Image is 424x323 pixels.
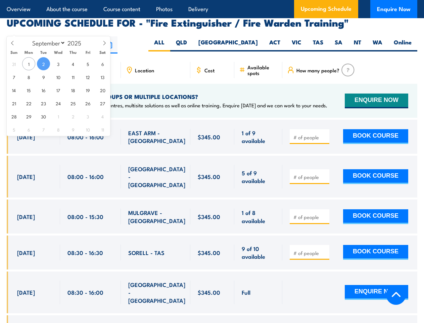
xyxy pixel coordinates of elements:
[37,70,50,83] span: September 9, 2025
[22,97,35,110] span: September 22, 2025
[17,133,35,141] span: [DATE]
[242,129,275,145] span: 1 of 9 available
[52,83,65,97] span: September 17, 2025
[22,110,35,123] span: September 29, 2025
[67,173,104,180] span: 08:00 - 16:00
[37,83,50,97] span: September 16, 2025
[193,38,264,51] label: [GEOGRAPHIC_DATA]
[247,64,278,76] span: Available spots
[81,83,94,97] span: September 19, 2025
[7,18,417,27] h2: UPCOMING SCHEDULE FOR - "Fire Extinguisher / Fire Warden Training"
[22,123,35,136] span: October 6, 2025
[7,70,20,83] span: September 7, 2025
[148,38,170,51] label: ALL
[21,50,36,55] span: Mon
[128,209,185,224] span: MULGRAVE - [GEOGRAPHIC_DATA]
[345,94,408,108] button: ENQUIRE NOW
[128,129,185,145] span: EAST ARM - [GEOGRAPHIC_DATA]
[17,288,35,296] span: [DATE]
[242,209,275,224] span: 1 of 8 available
[128,165,185,188] span: [GEOGRAPHIC_DATA] - [GEOGRAPHIC_DATA]
[242,245,275,260] span: 9 of 10 available
[37,97,50,110] span: September 23, 2025
[81,50,95,55] span: Fri
[198,249,220,256] span: $345.00
[52,110,65,123] span: October 1, 2025
[66,50,81,55] span: Thu
[198,288,220,296] span: $345.00
[67,288,103,296] span: 08:30 - 16:00
[7,123,20,136] span: October 5, 2025
[17,93,327,100] h4: NEED TRAINING FOR LARGER GROUPS OR MULTIPLE LOCATIONS?
[17,213,35,220] span: [DATE]
[37,123,50,136] span: October 7, 2025
[52,123,65,136] span: October 8, 2025
[293,214,327,220] input: # of people
[7,83,20,97] span: September 14, 2025
[37,57,50,70] span: September 2, 2025
[81,70,94,83] span: September 12, 2025
[343,209,408,224] button: BOOK COURSE
[66,110,80,123] span: October 2, 2025
[198,133,220,141] span: $345.00
[7,50,21,55] span: Sun
[65,39,88,47] input: Year
[17,173,35,180] span: [DATE]
[81,97,94,110] span: September 26, 2025
[67,213,103,220] span: 08:00 - 15:30
[296,67,339,73] span: How many people?
[242,169,275,185] span: 5 of 9 available
[52,97,65,110] span: September 24, 2025
[198,173,220,180] span: $345.00
[95,50,110,55] span: Sat
[96,70,109,83] span: September 13, 2025
[81,57,94,70] span: September 5, 2025
[293,250,327,256] input: # of people
[286,38,307,51] label: VIC
[66,97,80,110] span: September 25, 2025
[67,133,104,141] span: 08:00 - 16:00
[307,38,329,51] label: TAS
[51,50,66,55] span: Wed
[329,38,348,51] label: SA
[204,67,215,73] span: Cost
[96,83,109,97] span: September 20, 2025
[66,57,80,70] span: September 4, 2025
[128,249,164,256] span: SORELL - TAS
[22,83,35,97] span: September 15, 2025
[7,97,20,110] span: September 21, 2025
[343,245,408,260] button: BOOK COURSE
[17,249,35,256] span: [DATE]
[66,83,80,97] span: September 18, 2025
[7,110,20,123] span: September 28, 2025
[96,123,109,136] span: October 11, 2025
[198,213,220,220] span: $345.00
[81,110,94,123] span: October 3, 2025
[128,281,185,304] span: [GEOGRAPHIC_DATA] - [GEOGRAPHIC_DATA]
[170,38,193,51] label: QLD
[22,57,35,70] span: September 1, 2025
[52,57,65,70] span: September 3, 2025
[293,134,327,141] input: # of people
[388,38,417,51] label: Online
[52,70,65,83] span: September 10, 2025
[17,102,327,109] p: We offer onsite training, training at our centres, multisite solutions as well as online training...
[264,38,286,51] label: ACT
[36,50,51,55] span: Tue
[66,123,80,136] span: October 9, 2025
[29,38,66,47] select: Month
[67,249,103,256] span: 08:30 - 16:30
[293,174,327,180] input: # of people
[345,285,408,300] button: ENQUIRE NOW
[135,67,154,73] span: Location
[242,288,250,296] span: Full
[96,97,109,110] span: September 27, 2025
[37,110,50,123] span: September 30, 2025
[81,123,94,136] span: October 10, 2025
[367,38,388,51] label: WA
[7,57,20,70] span: August 31, 2025
[343,129,408,144] button: BOOK COURSE
[348,38,367,51] label: NT
[96,110,109,123] span: October 4, 2025
[96,57,109,70] span: September 6, 2025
